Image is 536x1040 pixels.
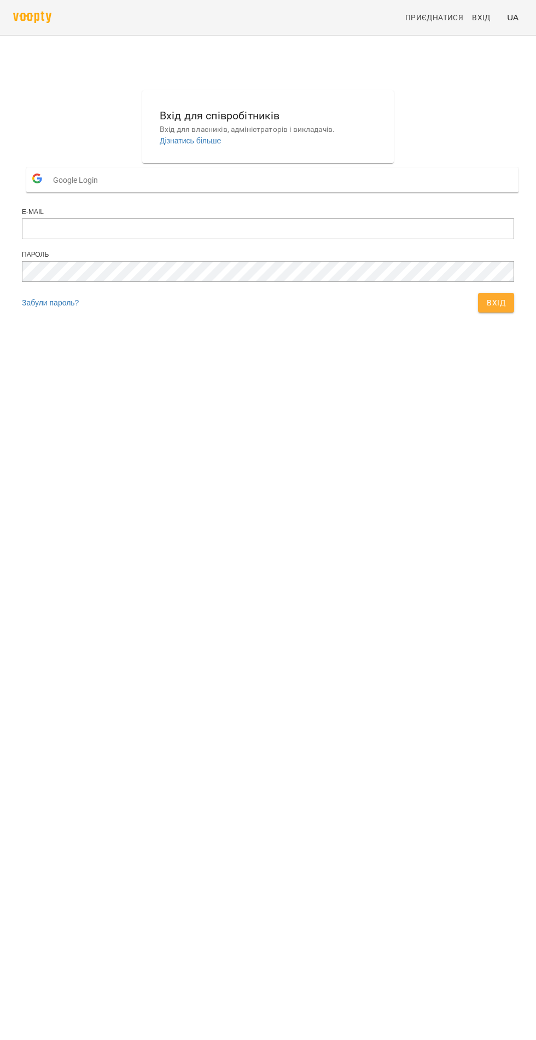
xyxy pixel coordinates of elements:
span: Вхід [487,296,505,309]
button: Google Login [26,167,518,192]
button: UA [503,7,523,27]
a: Вхід [468,8,503,27]
div: E-mail [22,207,514,217]
div: Пароль [22,250,514,259]
img: voopty.png [13,11,51,23]
a: Дізнатись більше [160,136,221,145]
a: Приєднатися [401,8,468,27]
a: Забули пароль? [22,298,79,307]
span: Google Login [53,169,103,191]
p: Вхід для власників, адміністраторів і викладачів. [160,124,376,135]
span: Вхід [472,11,491,24]
h6: Вхід для співробітників [160,107,376,124]
span: UA [507,11,518,23]
span: Приєднатися [405,11,463,24]
button: Вхід [478,293,514,313]
button: Вхід для співробітниківВхід для власників, адміністраторів і викладачів.Дізнатись більше [151,99,385,155]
